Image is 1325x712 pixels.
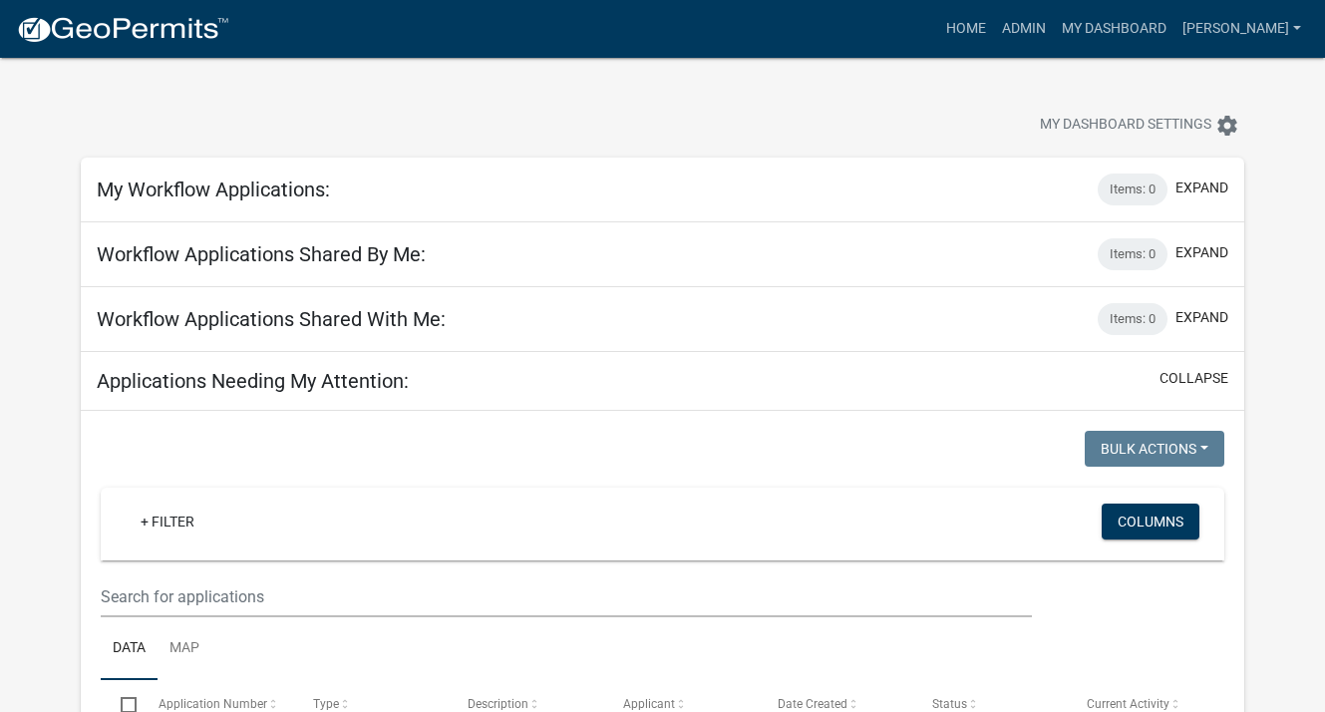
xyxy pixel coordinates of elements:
[623,697,675,711] span: Applicant
[1054,10,1174,48] a: My Dashboard
[1175,178,1228,198] button: expand
[97,178,330,201] h5: My Workflow Applications:
[1085,431,1224,467] button: Bulk Actions
[1215,114,1239,138] i: settings
[1102,504,1199,539] button: Columns
[159,697,267,711] span: Application Number
[97,307,446,331] h5: Workflow Applications Shared With Me:
[1098,303,1167,335] div: Items: 0
[313,697,339,711] span: Type
[1175,307,1228,328] button: expand
[994,10,1054,48] a: Admin
[101,576,1031,617] input: Search for applications
[101,617,158,681] a: Data
[158,617,211,681] a: Map
[1159,368,1228,389] button: collapse
[778,697,847,711] span: Date Created
[97,369,409,393] h5: Applications Needing My Attention:
[1024,106,1255,145] button: My Dashboard Settingssettings
[1175,242,1228,263] button: expand
[1098,174,1167,205] div: Items: 0
[97,242,426,266] h5: Workflow Applications Shared By Me:
[1040,114,1211,138] span: My Dashboard Settings
[1174,10,1309,48] a: [PERSON_NAME]
[1087,697,1169,711] span: Current Activity
[468,697,528,711] span: Description
[125,504,210,539] a: + Filter
[932,697,967,711] span: Status
[938,10,994,48] a: Home
[1098,238,1167,270] div: Items: 0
